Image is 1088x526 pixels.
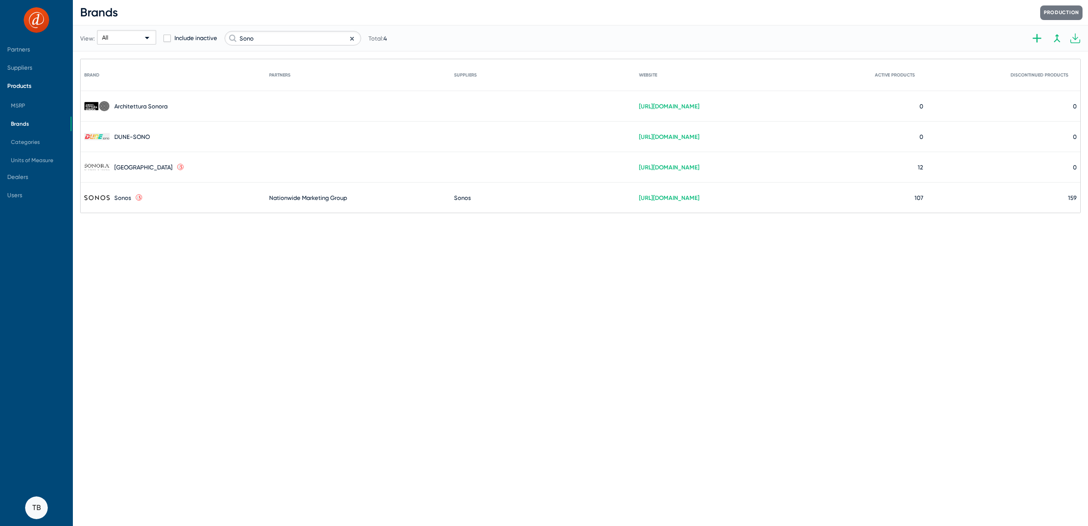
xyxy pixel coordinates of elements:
div: Discontinued Products [1011,72,1068,78]
span: 0 [919,103,923,110]
img: Sonos.png [84,185,110,210]
span: Brands [80,5,118,20]
span: Include inactive [174,33,217,44]
div: Sonos [114,194,131,201]
span: Categories [11,139,40,145]
span: Partners [7,46,30,53]
span: 4 [383,35,387,42]
div: DUNE-SONO [114,133,150,140]
span: 159 [1068,194,1077,201]
span: 0 [1073,133,1077,140]
span: Nationwide Marketing Group [269,194,347,201]
span: All [102,34,108,41]
mat-header-cell: Suppliers [454,59,639,91]
span: Sonos [454,194,471,201]
span: Products [7,82,31,89]
div: [GEOGRAPHIC_DATA] [114,164,173,171]
span: Brands [11,121,29,127]
div: Architettura Sonora [114,103,168,110]
div: Discontinued Products [1011,72,1077,78]
span: MSRP [11,102,25,109]
div: Brand [84,72,99,78]
span: Units of Measure [11,157,53,163]
mat-header-cell: Partners [269,59,454,91]
img: Sonora_638957020605366212.png [84,163,110,171]
a: [URL][DOMAIN_NAME] [639,194,700,201]
img: DUNE-SONO.jpg [84,133,110,141]
a: [URL][DOMAIN_NAME] [639,164,700,171]
span: View: [80,35,95,42]
input: Search brands [225,31,361,46]
span: 0 [919,133,923,140]
mat-header-cell: Website [639,59,824,91]
button: TB [25,496,48,519]
span: Suppliers [7,64,32,71]
span: 107 [914,194,923,201]
a: [URL][DOMAIN_NAME] [639,103,700,110]
div: Brand [84,72,107,78]
span: Dealers [7,174,28,180]
span: Total: [368,35,387,42]
a: [URL][DOMAIN_NAME] [639,133,700,140]
div: Active Products [875,72,923,78]
span: 0 [1073,103,1077,110]
img: Architettura%20Sonora.jpg [84,101,110,111]
span: 0 [1073,164,1077,171]
div: Active Products [875,72,915,78]
span: 12 [918,164,923,171]
span: Users [7,192,22,199]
